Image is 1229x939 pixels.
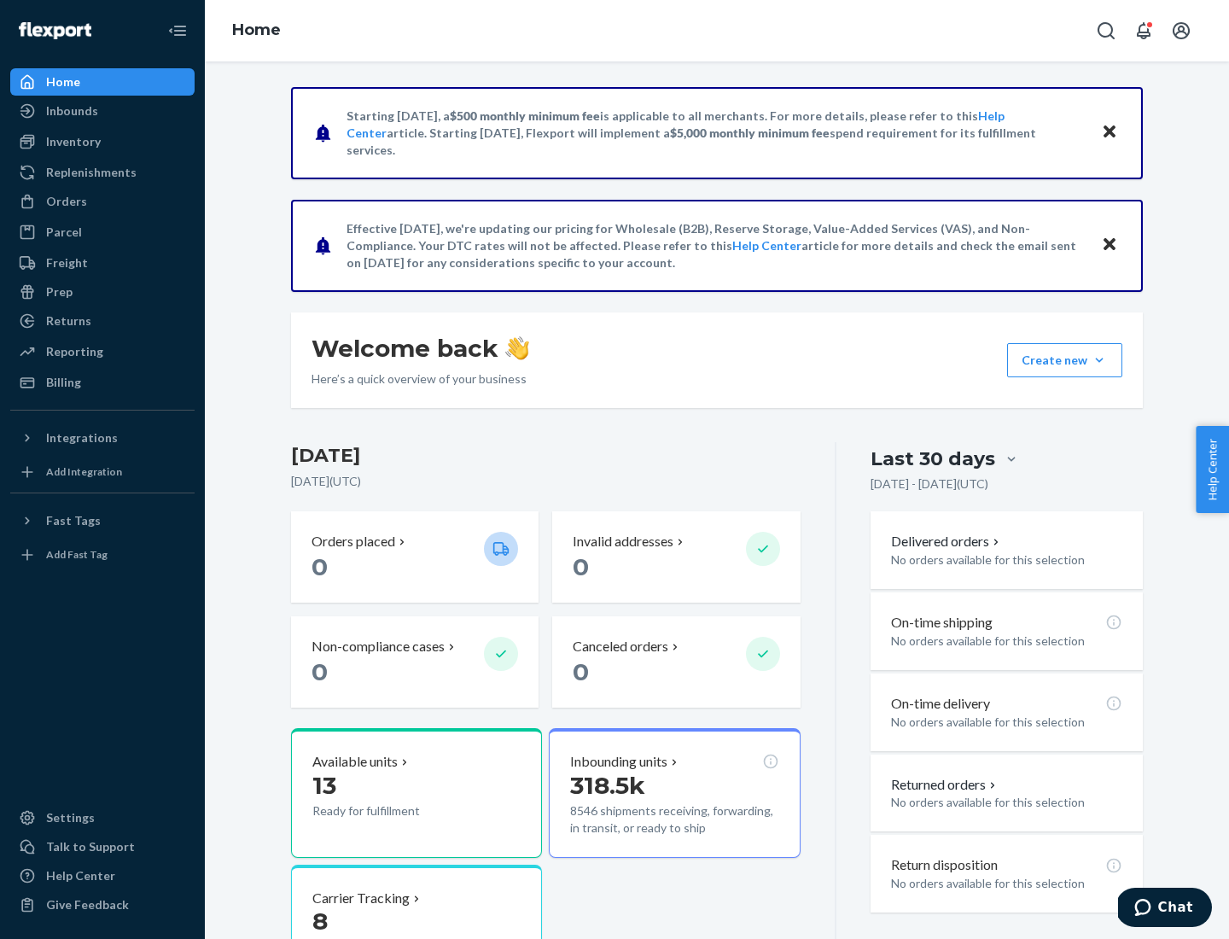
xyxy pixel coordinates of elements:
div: Help Center [46,867,115,884]
p: Ready for fulfillment [312,802,470,819]
a: Add Integration [10,458,195,486]
span: 0 [312,552,328,581]
div: Billing [46,374,81,391]
p: On-time shipping [891,613,993,633]
p: No orders available for this selection [891,633,1122,650]
a: Billing [10,369,195,396]
p: No orders available for this selection [891,875,1122,892]
a: Inbounds [10,97,195,125]
p: No orders available for this selection [891,551,1122,569]
a: Reporting [10,338,195,365]
p: No orders available for this selection [891,794,1122,811]
p: Invalid addresses [573,532,673,551]
span: 318.5k [570,771,645,800]
a: Prep [10,278,195,306]
p: 8546 shipments receiving, forwarding, in transit, or ready to ship [570,802,778,837]
button: Give Feedback [10,891,195,919]
p: Starting [DATE], a is applicable to all merchants. For more details, please refer to this article... [347,108,1085,159]
p: Canceled orders [573,637,668,656]
img: Flexport logo [19,22,91,39]
div: Settings [46,809,95,826]
p: Effective [DATE], we're updating our pricing for Wholesale (B2B), Reserve Storage, Value-Added Se... [347,220,1085,271]
p: Return disposition [891,855,998,875]
div: Home [46,73,80,90]
a: Freight [10,249,195,277]
a: Help Center [10,862,195,889]
p: [DATE] ( UTC ) [291,473,801,490]
span: $5,000 monthly minimum fee [670,125,830,140]
button: Returned orders [891,775,999,795]
div: Parcel [46,224,82,241]
button: Talk to Support [10,833,195,860]
div: Inbounds [46,102,98,120]
button: Open notifications [1127,14,1161,48]
p: [DATE] - [DATE] ( UTC ) [871,475,988,493]
ol: breadcrumbs [218,6,294,55]
span: 0 [312,657,328,686]
div: Inventory [46,133,101,150]
button: Open account menu [1164,14,1198,48]
div: Prep [46,283,73,300]
button: Help Center [1196,426,1229,513]
button: Close [1098,233,1121,258]
button: Orders placed 0 [291,511,539,603]
button: Canceled orders 0 [552,616,800,708]
div: Returns [46,312,91,330]
a: Help Center [732,238,801,253]
div: Orders [46,193,87,210]
button: Integrations [10,424,195,452]
button: Fast Tags [10,507,195,534]
a: Returns [10,307,195,335]
div: Integrations [46,429,118,446]
div: Last 30 days [871,446,995,472]
p: Orders placed [312,532,395,551]
button: Non-compliance cases 0 [291,616,539,708]
span: 8 [312,907,328,936]
h1: Welcome back [312,333,529,364]
p: No orders available for this selection [891,714,1122,731]
a: Inventory [10,128,195,155]
a: Orders [10,188,195,215]
a: Settings [10,804,195,831]
p: Carrier Tracking [312,889,410,908]
div: Give Feedback [46,896,129,913]
a: Replenishments [10,159,195,186]
div: Fast Tags [46,512,101,529]
p: Available units [312,752,398,772]
button: Delivered orders [891,532,1003,551]
div: Talk to Support [46,838,135,855]
span: 13 [312,771,336,800]
button: Inbounding units318.5k8546 shipments receiving, forwarding, in transit, or ready to ship [549,728,800,858]
a: Add Fast Tag [10,541,195,569]
a: Home [10,68,195,96]
button: Close [1098,120,1121,145]
button: Close Navigation [160,14,195,48]
div: Add Integration [46,464,122,479]
button: Create new [1007,343,1122,377]
h3: [DATE] [291,442,801,469]
div: Replenishments [46,164,137,181]
span: $500 monthly minimum fee [450,108,600,123]
div: Add Fast Tag [46,547,108,562]
span: 0 [573,657,589,686]
img: hand-wave emoji [505,336,529,360]
a: Home [232,20,281,39]
div: Reporting [46,343,103,360]
button: Invalid addresses 0 [552,511,800,603]
div: Freight [46,254,88,271]
p: On-time delivery [891,694,990,714]
span: 0 [573,552,589,581]
p: Inbounding units [570,752,667,772]
button: Open Search Box [1089,14,1123,48]
a: Parcel [10,219,195,246]
iframe: Opens a widget where you can chat to one of our agents [1118,888,1212,930]
button: Available units13Ready for fulfillment [291,728,542,858]
p: Here’s a quick overview of your business [312,370,529,388]
p: Non-compliance cases [312,637,445,656]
